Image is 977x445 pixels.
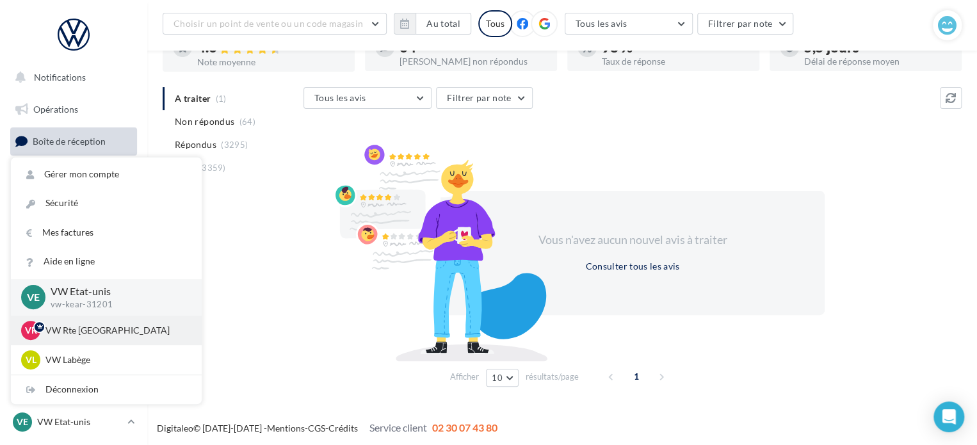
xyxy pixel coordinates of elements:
span: 1 [626,366,647,387]
div: Délai de réponse moyen [804,57,951,66]
button: Au total [394,13,471,35]
span: 02 30 07 43 80 [432,421,497,433]
div: 5,5 jours [804,40,951,54]
span: Tous les avis [576,18,627,29]
a: Sécurité [11,189,202,218]
a: PLV et print personnalisable [8,320,140,357]
div: 64 [400,40,547,54]
button: Tous les avis [565,13,693,35]
p: VW Rte [GEOGRAPHIC_DATA] [45,324,186,337]
a: Crédits [328,423,358,433]
button: Tous les avis [303,87,432,109]
span: © [DATE]-[DATE] - - - [157,423,497,433]
button: Filtrer par note [697,13,794,35]
a: Calendrier [8,288,140,315]
button: 10 [486,369,519,387]
span: (64) [239,117,255,127]
a: Opérations [8,96,140,123]
span: Opérations [33,104,78,115]
a: Visibilité en ligne [8,161,140,188]
div: Déconnexion [11,375,202,404]
span: Répondus [175,138,216,151]
span: VE [17,416,28,428]
a: CGS [308,423,325,433]
a: Mentions [267,423,305,433]
span: Service client [369,421,427,433]
button: Choisir un point de vente ou un code magasin [163,13,387,35]
button: Au total [416,13,471,35]
div: Note moyenne [197,58,344,67]
div: Vous n'avez aucun nouvel avis à traiter [522,232,743,248]
a: Campagnes DataOnDemand [8,362,140,400]
span: (3359) [199,163,226,173]
span: Boîte de réception [33,136,106,147]
div: [PERSON_NAME] non répondus [400,57,547,66]
div: 98 % [602,40,749,54]
p: vw-kear-31201 [51,299,181,311]
div: Tous [478,10,512,37]
span: VE [27,290,40,305]
a: Médiathèque [8,256,140,283]
a: Campagnes [8,193,140,220]
a: Digitaleo [157,423,193,433]
a: Mes factures [11,218,202,247]
div: 4.6 [197,40,344,55]
div: Open Intercom Messenger [933,401,964,432]
a: VE VW Etat-unis [10,410,137,434]
a: Gérer mon compte [11,160,202,189]
span: Choisir un point de vente ou un code magasin [174,18,363,29]
p: VW Etat-unis [51,284,181,299]
span: Notifications [34,72,86,83]
p: VW Labège [45,353,186,366]
button: Consulter tous les avis [580,259,684,274]
p: VW Etat-unis [37,416,122,428]
span: Afficher [450,371,479,383]
span: résultats/page [526,371,579,383]
span: VL [26,353,36,366]
button: Filtrer par note [436,87,533,109]
a: Boîte de réception [8,127,140,155]
span: Non répondus [175,115,234,128]
span: 10 [492,373,503,383]
a: Contacts [8,224,140,251]
span: (3295) [221,140,248,150]
span: VR [25,324,37,337]
button: Notifications [8,64,134,91]
a: Aide en ligne [11,247,202,276]
span: Tous les avis [314,92,366,103]
div: Taux de réponse [602,57,749,66]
